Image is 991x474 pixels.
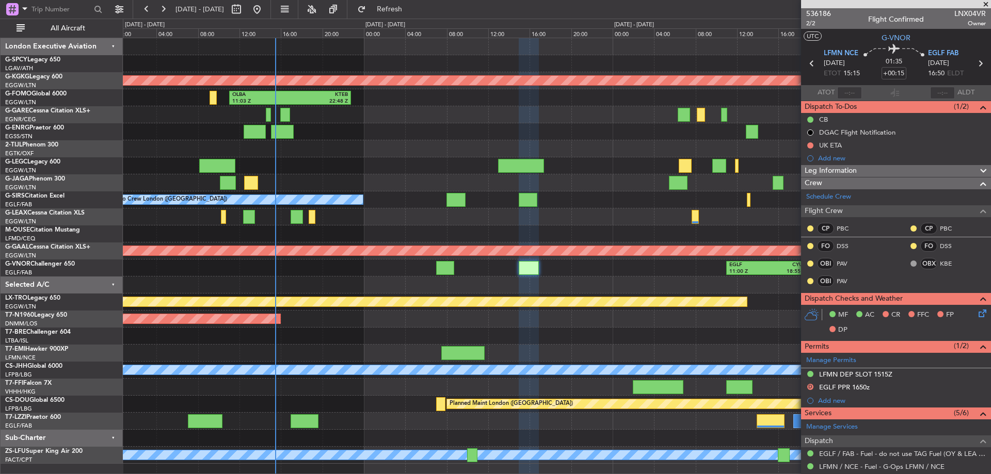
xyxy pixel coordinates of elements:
[613,28,654,38] div: 00:00
[5,303,36,310] a: EGGW/LTN
[405,28,446,38] div: 04:00
[571,28,613,38] div: 20:00
[957,88,974,98] span: ALDT
[928,58,949,69] span: [DATE]
[805,435,833,447] span: Dispatch
[824,48,858,59] span: LFMN NCE
[5,337,28,345] a: LTBA/ISL
[954,101,969,112] span: (1/2)
[5,380,52,386] a: T7-FFIFalcon 7X
[837,276,860,286] a: PAV
[5,227,30,233] span: M-OUSE
[290,91,348,99] div: KTEB
[5,422,32,430] a: EGLF/FAB
[5,354,36,362] a: LFMN/NCE
[5,159,60,165] a: G-LEGCLegacy 600
[323,28,364,38] div: 20:00
[805,407,832,419] span: Services
[804,31,822,41] button: UTC
[5,363,62,369] a: CS-JHHGlobal 6000
[805,205,843,217] span: Flight Crew
[11,20,112,37] button: All Aircraft
[5,167,36,174] a: EGGW/LTN
[5,269,32,276] a: EGLF/FAB
[447,28,488,38] div: 08:00
[281,28,322,38] div: 16:00
[917,310,929,320] span: FFC
[5,346,68,352] a: T7-EMIHawker 900XP
[5,261,30,267] span: G-VNOR
[954,340,969,351] span: (1/2)
[5,125,29,131] span: G-ENRG
[819,462,945,471] a: LFMN / NCE - Fuel - G-Ops LFMN / NCE
[115,28,156,38] div: 00:00
[837,241,860,251] a: DSS
[768,268,806,275] div: 18:55 Z
[805,293,903,305] span: Dispatch Checks and Weather
[778,28,820,38] div: 16:00
[806,19,831,28] span: 2/2
[947,69,964,79] span: ELDT
[729,268,768,275] div: 11:00 Z
[920,240,937,252] div: FO
[353,1,414,18] button: Refresh
[865,310,874,320] span: AC
[5,252,36,259] a: EGGW/LTN
[5,295,60,301] a: LX-TROLegacy 650
[5,201,32,208] a: EGLF/FAB
[364,28,405,38] div: 00:00
[365,21,405,29] div: [DATE] - [DATE]
[838,310,848,320] span: MF
[5,320,37,328] a: DNMM/LOS
[805,341,829,353] span: Permits
[5,74,29,80] span: G-KGKG
[946,310,954,320] span: FP
[806,192,851,202] a: Schedule Crew
[818,154,986,162] div: Add new
[5,74,62,80] a: G-KGKGLegacy 600
[928,69,945,79] span: 16:50
[940,224,963,233] a: PBC
[5,346,25,352] span: T7-EMI
[954,19,986,28] span: Owner
[5,193,25,199] span: G-SIRS
[768,261,806,269] div: CYUL
[5,312,34,318] span: T7-N1960
[819,383,870,391] div: EGLF PPR 1650z
[5,99,36,106] a: EGGW/LTN
[5,235,35,242] a: LFMD/CEQ
[5,91,31,97] span: G-FOMO
[819,128,896,137] div: DGAC Flight Notification
[5,210,85,216] a: G-LEAXCessna Citation XLS
[5,64,33,72] a: LGAV/ATH
[837,224,860,233] a: PBC
[5,244,90,250] a: G-GAALCessna Citation XLS+
[954,407,969,418] span: (5/6)
[954,8,986,19] span: LNX04VR
[5,405,32,413] a: LFPB/LBG
[940,241,963,251] a: DSS
[819,115,828,124] div: CB
[5,91,67,97] a: G-FOMOGlobal 6000
[5,125,64,131] a: G-ENRGPraetor 600
[175,5,224,14] span: [DATE] - [DATE]
[824,58,845,69] span: [DATE]
[5,329,26,335] span: T7-BRE
[928,48,958,59] span: EGLF FAB
[198,28,239,38] div: 08:00
[5,176,65,182] a: G-JAGAPhenom 300
[31,2,91,17] input: Trip Number
[125,21,165,29] div: [DATE] - [DATE]
[5,133,33,140] a: EGSS/STN
[837,87,862,99] input: --:--
[5,116,36,123] a: EGNR/CEG
[824,69,841,79] span: ETOT
[5,184,36,191] a: EGGW/LTN
[806,355,856,366] a: Manage Permits
[5,218,36,225] a: EGGW/LTN
[838,325,848,335] span: DP
[530,28,571,38] div: 16:00
[5,397,29,403] span: CS-DOU
[5,142,58,148] a: 2-TIJLPhenom 300
[239,28,281,38] div: 12:00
